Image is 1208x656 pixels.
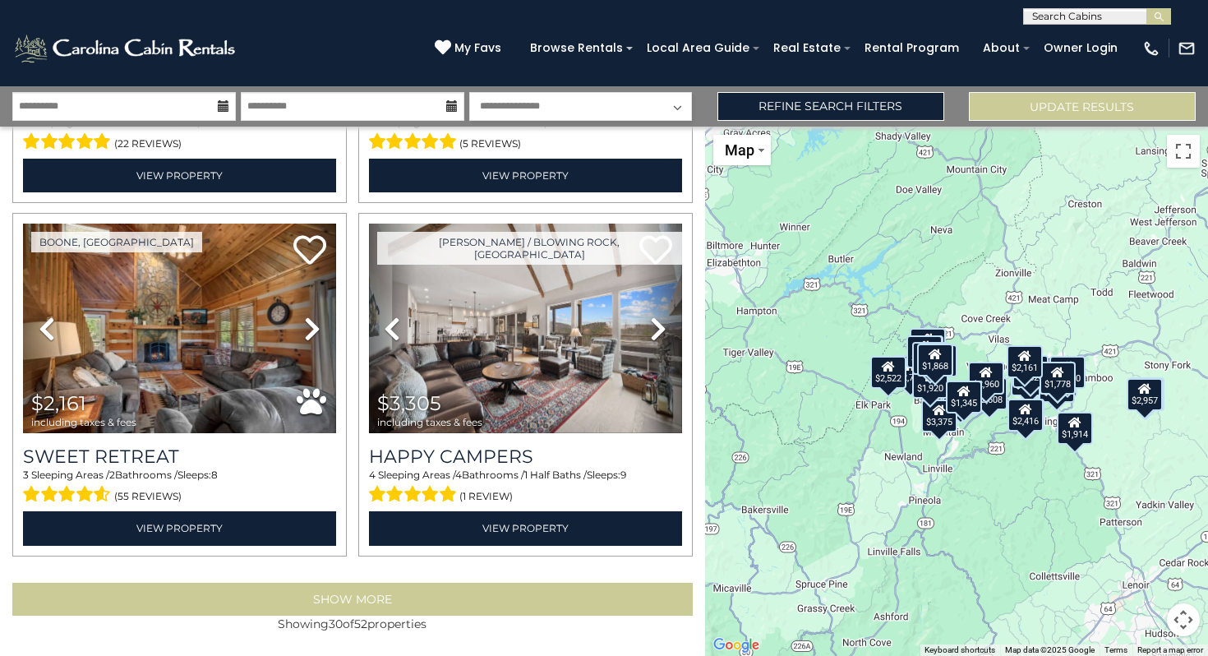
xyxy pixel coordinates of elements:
a: Real Estate [765,35,849,61]
button: Keyboard shortcuts [924,644,995,656]
img: phone-regular-white.png [1142,39,1160,58]
div: $2,957 [1127,378,1163,411]
a: Happy Campers [369,446,682,468]
span: 52 [354,617,367,631]
span: 9 [211,116,217,128]
a: View Property [23,159,336,192]
div: Sleeping Areas / Bathrooms / Sleeps: [23,115,336,155]
span: Map data ©2025 Google [1005,645,1095,654]
button: Map camera controls [1167,603,1200,636]
a: Report a map error [1137,645,1203,654]
button: Update Results [969,92,1196,121]
div: $3,305 [1127,378,1164,411]
span: 2 [456,116,462,128]
div: $2,416 [1007,399,1044,432]
span: 8 [558,116,565,128]
img: White-1-2.png [12,32,240,65]
button: Change map style [713,135,771,165]
a: Owner Login [1035,35,1126,61]
span: 8 [211,469,218,481]
p: Showing of properties [12,616,693,632]
div: Sleeping Areas / Bathrooms / Sleeps: [23,468,336,507]
div: $3,380 [1007,399,1044,432]
div: Sleeping Areas / Bathrooms / Sleeps: [369,115,682,155]
img: thumbnail_168201997.jpeg [369,224,682,433]
span: $3,305 [377,391,441,415]
img: Google [709,635,763,656]
img: thumbnail_166687690.jpeg [23,224,336,433]
img: mail-regular-white.png [1178,39,1196,58]
div: $1,947 [921,344,957,377]
div: Sleeping Areas / Bathrooms / Sleeps: [369,468,682,507]
div: $3,375 [921,400,957,432]
span: My Favs [454,39,501,57]
span: 3 [109,116,115,128]
div: $2,456 [911,342,947,375]
div: $1,868 [916,344,952,377]
div: $2,608 [971,377,1007,410]
div: $2,380 [1049,356,1086,389]
button: Show More [12,583,693,616]
a: Rental Program [856,35,967,61]
div: $2,960 [968,362,1004,395]
a: Terms (opens in new tab) [1104,645,1127,654]
span: $2,161 [31,391,86,415]
span: including taxes & fees [377,417,482,427]
div: $1,852 [1011,363,1047,396]
a: [PERSON_NAME] / Blowing Rock, [GEOGRAPHIC_DATA] [377,232,682,265]
a: My Favs [435,39,505,58]
span: including taxes & fees [31,417,136,427]
span: 4 [455,469,462,481]
span: (1 review) [459,486,513,507]
a: View Property [369,511,682,545]
div: $1,972 [910,328,946,361]
span: (22 reviews) [114,133,182,155]
a: Sweet Retreat [23,446,336,468]
div: $2,853 [906,335,942,368]
div: $1,345 [946,381,982,413]
a: Refine Search Filters [717,92,944,121]
span: 2 [109,469,115,481]
button: Toggle fullscreen view [1167,135,1200,168]
a: Add to favorites [293,233,326,269]
span: (55 reviews) [114,486,182,507]
span: 1 Half Baths / [524,469,587,481]
div: $1,778 [1040,362,1076,395]
a: Boone, [GEOGRAPHIC_DATA] [31,232,202,252]
div: $2,161 [1007,345,1043,378]
div: $2,764 [892,355,929,388]
span: Map [725,141,754,159]
span: 3 [23,116,29,128]
div: $1,914 [1057,412,1093,445]
a: About [975,35,1028,61]
span: 3 [23,469,29,481]
a: Open this area in Google Maps (opens a new window) [709,635,763,656]
a: Browse Rentals [522,35,631,61]
span: 9 [620,469,626,481]
div: $2,522 [870,356,906,389]
span: 4 [369,116,376,128]
a: Local Area Guide [639,35,758,61]
a: View Property [23,511,336,545]
span: (5 reviews) [459,133,521,155]
span: 30 [329,617,343,631]
a: View Property [369,159,682,192]
div: $1,920 [911,366,947,399]
span: 4 [369,469,376,481]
